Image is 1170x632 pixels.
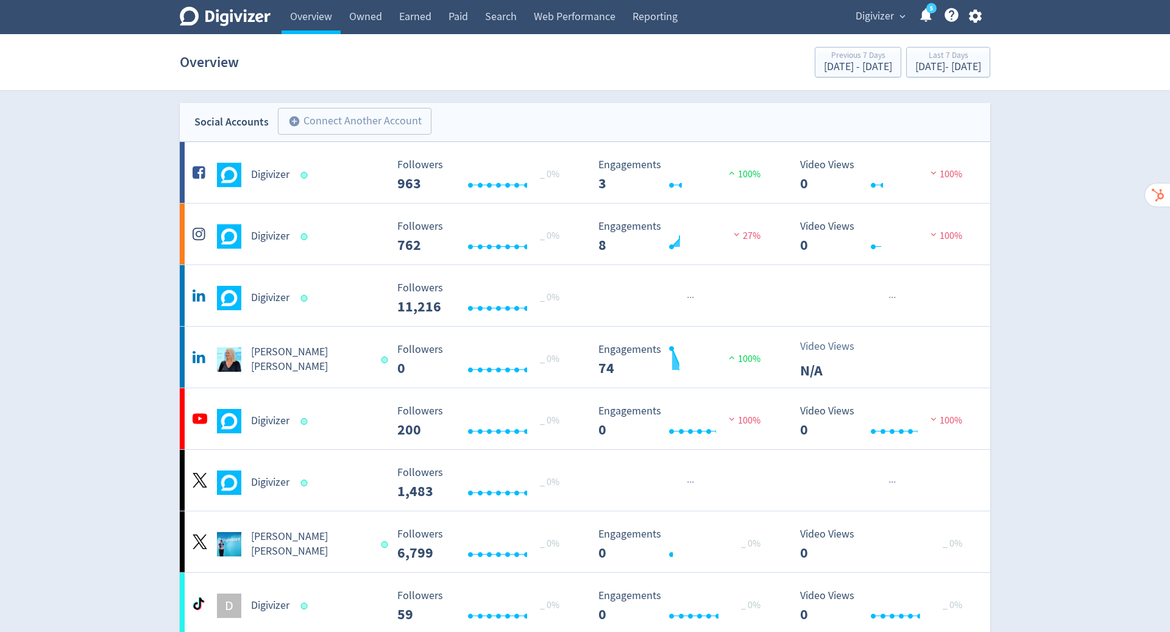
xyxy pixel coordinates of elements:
span: _ 0% [943,538,962,550]
span: · [687,475,689,490]
a: Emma Lo Russo undefined[PERSON_NAME] [PERSON_NAME] Followers --- _ 0% Followers 6,799 Engagements... [180,511,990,572]
button: Connect Another Account [278,108,431,135]
svg: Followers --- [391,405,574,438]
svg: Followers --- [391,590,574,622]
span: · [893,290,896,305]
span: 100% [927,230,962,242]
svg: Engagements 74 [592,344,775,376]
img: positive-performance.svg [726,353,738,362]
h5: Digivizer [251,229,289,244]
span: _ 0% [741,599,760,611]
svg: Followers --- [391,344,574,376]
span: 27% [731,230,760,242]
h5: [PERSON_NAME] [PERSON_NAME] [251,530,370,559]
span: _ 0% [540,599,559,611]
h1: Overview [180,43,239,82]
span: _ 0% [540,538,559,550]
span: 100% [726,414,760,427]
span: · [687,290,689,305]
h5: [PERSON_NAME] [PERSON_NAME] [251,345,370,374]
img: Emma Lo Russo undefined [217,347,241,372]
div: Last 7 Days [915,51,981,62]
span: add_circle [288,115,300,127]
span: Data last synced: 16 Sep 2025, 4:01pm (AEST) [301,480,311,486]
span: _ 0% [540,414,559,427]
span: Data last synced: 16 Sep 2025, 8:02pm (AEST) [301,603,311,609]
span: 100% [927,168,962,180]
span: Digivizer [856,7,894,26]
a: Digivizer undefinedDigivizer Followers --- _ 0% Followers 200 Engagements 0 Engagements 0 100% Vi... [180,388,990,449]
h5: Digivizer [251,168,289,182]
span: _ 0% [943,599,962,611]
h5: Digivizer [251,291,289,305]
span: · [692,475,694,490]
button: Last 7 Days[DATE]- [DATE] [906,47,990,77]
span: Data last synced: 16 Sep 2025, 6:02pm (AEST) [301,295,311,302]
span: · [888,475,891,490]
img: negative-performance.svg [927,230,940,239]
button: Digivizer [851,7,909,26]
svg: Followers --- [391,528,574,561]
text: 5 [930,4,933,13]
svg: Engagements 0 [592,590,775,622]
span: · [689,290,692,305]
span: · [891,475,893,490]
svg: Video Views 0 [794,221,977,253]
svg: Followers --- [391,282,574,314]
a: Digivizer undefinedDigivizer Followers --- _ 0% Followers 1,483 ······ [180,450,990,511]
span: 100% [726,168,760,180]
svg: Video Views 0 [794,590,977,622]
div: [DATE] - [DATE] [915,62,981,73]
span: _ 0% [540,353,559,365]
img: positive-performance.svg [726,168,738,177]
button: Previous 7 Days[DATE] - [DATE] [815,47,901,77]
a: Digivizer undefinedDigivizer Followers --- _ 0% Followers 762 Engagements 8 Engagements 8 27% Vid... [180,204,990,265]
h5: Digivizer [251,414,289,428]
img: Digivizer undefined [217,163,241,187]
p: Video Views [800,338,870,355]
img: Digivizer undefined [217,470,241,495]
img: Digivizer undefined [217,409,241,433]
img: Digivizer undefined [217,224,241,249]
svg: Engagements 8 [592,221,775,253]
a: Digivizer undefinedDigivizer Followers --- _ 0% Followers 11,216 ······ [180,265,990,326]
h5: Digivizer [251,598,289,613]
span: · [692,290,694,305]
span: 100% [927,414,962,427]
img: Emma Lo Russo undefined [217,532,241,556]
a: Connect Another Account [269,110,431,135]
span: Data last synced: 16 Sep 2025, 9:01pm (AEST) [301,172,311,179]
span: Data last synced: 16 Sep 2025, 8:02pm (AEST) [301,233,311,240]
img: negative-performance.svg [927,168,940,177]
span: _ 0% [540,230,559,242]
img: negative-performance.svg [731,230,743,239]
svg: Video Views 0 [794,528,977,561]
div: [DATE] - [DATE] [824,62,892,73]
a: Digivizer undefinedDigivizer Followers --- _ 0% Followers 963 Engagements 3 Engagements 3 100% Vi... [180,142,990,203]
svg: Engagements 0 [592,528,775,561]
span: _ 0% [741,538,760,550]
span: _ 0% [540,168,559,180]
svg: Video Views 0 [794,405,977,438]
img: negative-performance.svg [726,414,738,424]
span: Data last synced: 17 Sep 2025, 9:02am (AEST) [381,541,391,548]
div: D [217,594,241,618]
span: expand_more [897,11,908,22]
h5: Digivizer [251,475,289,490]
svg: Engagements 0 [592,405,775,438]
svg: Followers --- [391,467,574,499]
div: Social Accounts [194,113,269,131]
span: _ 0% [540,476,559,488]
svg: Video Views 0 [794,159,977,191]
svg: Followers --- [391,221,574,253]
svg: Followers --- [391,159,574,191]
img: Digivizer undefined [217,286,241,310]
p: N/A [800,360,870,382]
span: Data last synced: 16 Sep 2025, 6:02pm (AEST) [381,357,391,363]
span: · [893,475,896,490]
img: negative-performance.svg [927,414,940,424]
span: · [891,290,893,305]
span: Data last synced: 17 Sep 2025, 9:02am (AEST) [301,418,311,425]
span: · [888,290,891,305]
span: 100% [726,353,760,365]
